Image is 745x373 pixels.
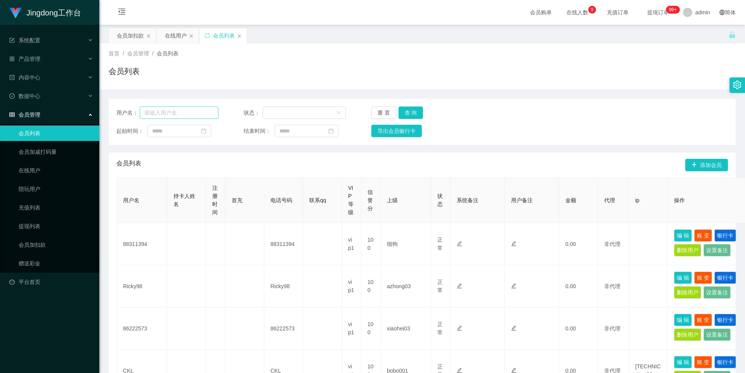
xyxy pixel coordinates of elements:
button: 删除用户 [674,286,701,299]
td: azhong03 [381,265,431,308]
span: 用户备注 [511,197,533,203]
span: 正常 [437,321,443,335]
i: 图标: profile [9,75,15,80]
img: logo.9652507e.png [9,8,22,19]
a: 陪玩用户 [19,181,93,197]
span: 起始时间： [116,127,147,135]
h1: 会员列表 [109,65,140,77]
span: 会员管理 [9,112,40,118]
span: 状态： [244,109,263,117]
span: / [123,50,124,57]
span: 会员列表 [116,159,141,171]
p: 9 [591,6,594,14]
td: vip1 [342,265,361,308]
td: 细狗 [381,223,431,265]
i: 图标: form [9,38,15,43]
i: 图标: unlock [729,31,736,38]
i: 图标: edit [511,241,516,246]
button: 设置备注 [703,244,731,256]
button: 编 辑 [674,229,692,242]
i: 图标: edit [457,283,462,289]
button: 重 置 [371,107,396,119]
i: 图标: calendar [328,128,334,134]
td: 88311394 [117,223,167,265]
i: 图标: check-circle-o [9,93,15,99]
td: vip1 [342,223,361,265]
i: 图标: table [9,112,15,117]
td: Ricky98 [264,265,303,308]
span: 产品管理 [9,56,40,62]
i: 图标: edit [511,283,516,289]
span: 非代理 [604,283,620,289]
a: Jingdong工作台 [9,9,81,15]
span: 首充 [232,197,243,203]
td: Ricky98 [117,265,167,308]
button: 银行卡 [714,272,736,284]
td: 88311394 [264,223,303,265]
span: 系统配置 [9,37,40,43]
button: 设置备注 [703,328,731,341]
span: 用户名： [116,109,140,117]
td: 86222573 [264,308,303,350]
i: 图标: calendar [201,128,206,134]
a: 在线用户 [19,163,93,178]
span: 非代理 [604,241,620,247]
a: 提现列表 [19,218,93,234]
span: 会员管理 [127,50,149,57]
button: 设置备注 [703,286,731,299]
a: 赠送彩金 [19,256,93,271]
span: / [152,50,154,57]
i: 图标: edit [511,368,516,373]
i: 图标: appstore-o [9,56,15,62]
span: 状态 [437,193,443,207]
button: 编 辑 [674,314,692,326]
span: 系统备注 [457,197,478,203]
a: 充值列表 [19,200,93,215]
span: 用户名 [123,197,139,203]
span: 首页 [109,50,120,57]
button: 账 变 [694,272,712,284]
i: 图标: down [336,110,341,116]
sup: 963 [666,6,680,14]
td: 0.00 [559,265,598,308]
td: 100 [361,265,381,308]
span: 会员列表 [157,50,178,57]
i: 图标: edit [457,241,462,246]
a: 图标: dashboard平台首页 [9,274,93,290]
button: 删除用户 [674,244,701,256]
span: 上级 [387,197,398,203]
button: 账 变 [694,356,712,368]
i: 图标: setting [733,81,742,89]
span: 正常 [437,237,443,251]
i: 图标: global [719,10,725,15]
button: 银行卡 [714,314,736,326]
a: 会员列表 [19,125,93,141]
button: 编 辑 [674,356,692,368]
button: 银行卡 [714,229,736,242]
i: 图标: menu-fold [109,0,135,25]
div: 会员列表 [213,28,235,43]
i: 图标: edit [511,325,516,331]
a: 会员加扣款 [19,237,93,253]
i: 图标: close [189,34,194,38]
span: 数据中心 [9,93,40,99]
span: 联系qq [309,197,326,203]
i: 图标: sync [204,33,210,38]
td: xiaohei03 [381,308,431,350]
i: 图标: close [237,34,242,38]
a: 会员加减打码量 [19,144,93,160]
td: 100 [361,308,381,350]
i: 图标: edit [457,325,462,331]
button: 删除用户 [674,328,701,341]
button: 账 变 [694,229,712,242]
sup: 9 [588,6,596,14]
td: 100 [361,223,381,265]
span: VIP等级 [348,185,353,215]
span: 非代理 [604,325,620,332]
span: 持卡人姓名 [173,193,195,207]
span: 金额 [565,197,576,203]
i: 图标: edit [457,368,462,373]
button: 编 辑 [674,272,692,284]
i: 图标: close [146,34,151,38]
button: 账 变 [694,314,712,326]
